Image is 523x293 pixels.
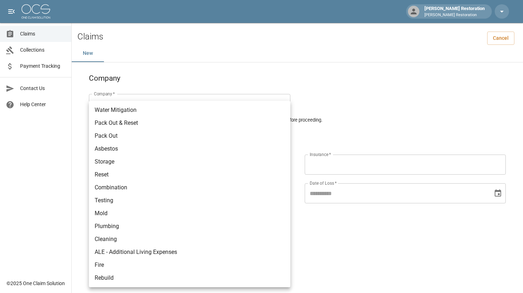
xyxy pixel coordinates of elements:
li: Pack Out [89,129,290,142]
li: Rebuild [89,271,290,284]
li: Cleaning [89,233,290,246]
li: Mold [89,207,290,220]
li: Combination [89,181,290,194]
li: ALE - Additional Living Expenses [89,246,290,259]
li: Fire [89,259,290,271]
li: Testing [89,194,290,207]
li: Storage [89,155,290,168]
li: Water Mitigation [89,104,290,117]
li: Pack Out & Reset [89,117,290,129]
li: Plumbing [89,220,290,233]
li: Reset [89,168,290,181]
li: Asbestos [89,142,290,155]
